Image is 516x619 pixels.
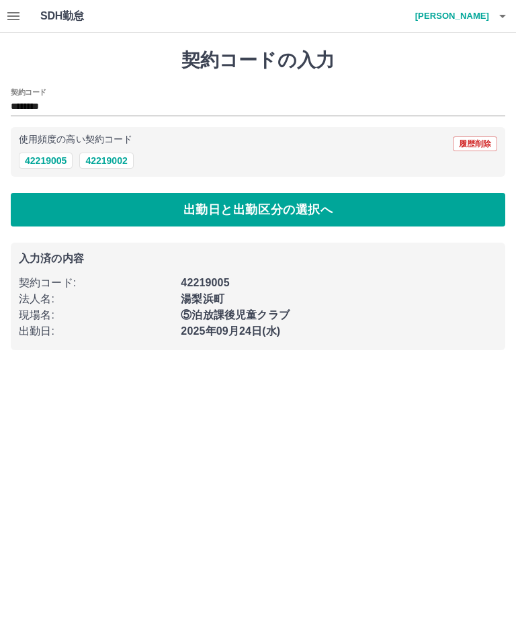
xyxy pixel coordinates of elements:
button: 履歴削除 [453,136,497,151]
button: 出勤日と出勤区分の選択へ [11,193,505,226]
b: 42219005 [181,277,229,288]
p: 入力済の内容 [19,253,497,264]
p: 法人名 : [19,291,173,307]
h2: 契約コード [11,87,46,97]
p: 出勤日 : [19,323,173,339]
b: 2025年09月24日(水) [181,325,280,337]
p: 現場名 : [19,307,173,323]
b: ⑤泊放課後児童クラブ [181,309,290,321]
b: 湯梨浜町 [181,293,224,304]
p: 使用頻度の高い契約コード [19,135,132,145]
p: 契約コード : [19,275,173,291]
h1: 契約コードの入力 [11,49,505,72]
button: 42219005 [19,153,73,169]
button: 42219002 [79,153,133,169]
